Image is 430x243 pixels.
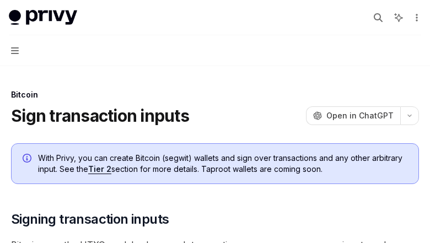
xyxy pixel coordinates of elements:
a: Tier 2 [88,164,111,174]
div: Bitcoin [11,89,419,100]
button: Open in ChatGPT [306,106,400,125]
button: More actions [410,10,421,25]
svg: Info [23,154,34,165]
span: With Privy, you can create Bitcoin (segwit) wallets and sign over transactions and any other arbi... [38,153,407,175]
span: Open in ChatGPT [326,110,394,121]
span: Signing transaction inputs [11,210,169,228]
h1: Sign transaction inputs [11,106,189,126]
img: light logo [9,10,77,25]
